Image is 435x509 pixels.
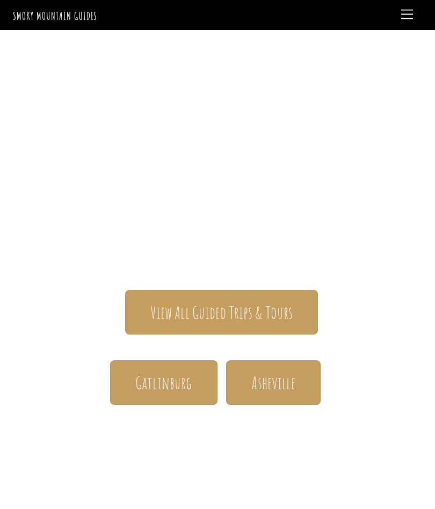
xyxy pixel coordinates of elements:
[125,290,318,335] a: View All Guided Trips & Tours
[13,9,97,23] a: Smoky Mountain Guides
[13,141,422,258] span: The ONLY one-stop, full Service Guide Company for the Gatlinburg and [GEOGRAPHIC_DATA] side of th...
[150,301,293,323] span: View All Guided Trips & Tours
[396,4,418,25] a: Menu
[251,372,295,394] span: Asheville
[135,372,192,394] span: Gatlinburg
[13,95,422,140] span: Smoky Mountain Guides
[13,439,422,464] h1: Your adventure starts here.
[226,360,321,405] a: Asheville
[110,360,218,405] a: Gatlinburg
